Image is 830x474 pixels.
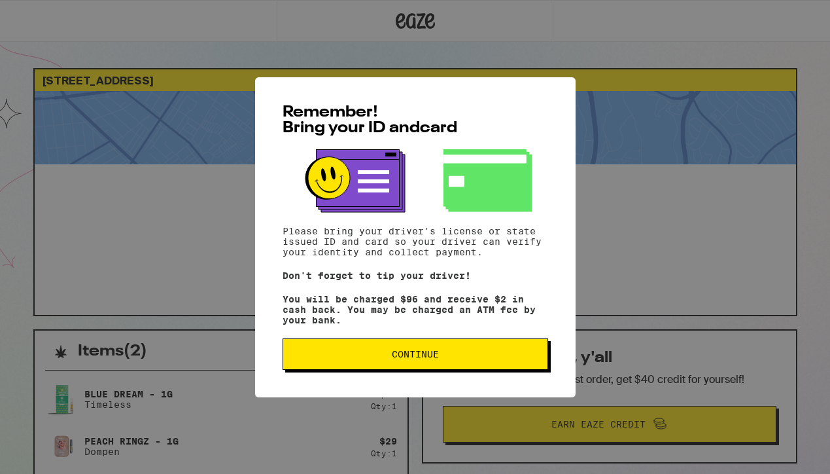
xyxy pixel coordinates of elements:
span: Continue [392,350,439,359]
button: Continue [283,338,548,370]
p: You will be charged $96 and receive $2 in cash back. You may be charged an ATM fee by your bank. [283,294,548,325]
span: Remember! Bring your ID and card [283,105,457,136]
p: Please bring your driver's license or state issued ID and card so your driver can verify your ide... [283,226,548,257]
p: Don't forget to tip your driver! [283,270,548,281]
